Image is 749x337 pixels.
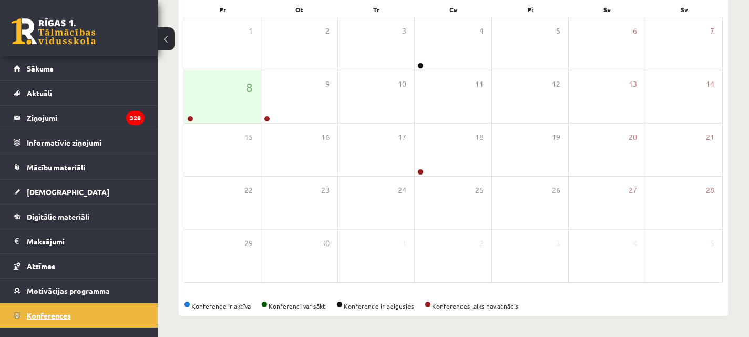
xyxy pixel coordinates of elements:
span: 7 [710,25,714,37]
span: Mācību materiāli [27,162,85,172]
span: 20 [629,131,637,143]
span: 5 [556,25,560,37]
span: 1 [402,238,406,249]
div: Tr [338,2,415,17]
a: [DEMOGRAPHIC_DATA] [14,180,145,204]
span: [DEMOGRAPHIC_DATA] [27,187,109,197]
a: Sākums [14,56,145,80]
span: Motivācijas programma [27,286,110,295]
a: Motivācijas programma [14,279,145,303]
span: 16 [321,131,330,143]
span: 9 [325,78,330,90]
span: 2 [325,25,330,37]
a: Rīgas 1. Tālmācības vidusskola [12,18,96,45]
span: 25 [475,185,484,196]
span: Atzīmes [27,261,55,271]
span: 18 [475,131,484,143]
span: 3 [402,25,406,37]
span: 3 [556,238,560,249]
span: 26 [552,185,560,196]
span: 15 [244,131,253,143]
span: 19 [552,131,560,143]
span: Digitālie materiāli [27,212,89,221]
legend: Informatīvie ziņojumi [27,130,145,155]
div: Ce [415,2,491,17]
div: Pr [184,2,261,17]
span: 4 [633,238,637,249]
div: Se [569,2,645,17]
span: 6 [633,25,637,37]
a: Atzīmes [14,254,145,278]
a: Ziņojumi328 [14,106,145,130]
div: Konference ir aktīva Konferenci var sākt Konference ir beigusies Konferences laiks nav atnācis [184,301,723,311]
span: 27 [629,185,637,196]
span: 21 [706,131,714,143]
span: 30 [321,238,330,249]
legend: Maksājumi [27,229,145,253]
span: 2 [479,238,484,249]
span: Sākums [27,64,54,73]
div: Sv [646,2,723,17]
span: 13 [629,78,637,90]
span: 24 [398,185,406,196]
a: Digitālie materiāli [14,205,145,229]
span: 5 [710,238,714,249]
legend: Ziņojumi [27,106,145,130]
span: 22 [244,185,253,196]
span: Aktuāli [27,88,52,98]
span: 8 [246,78,253,96]
span: 10 [398,78,406,90]
span: 12 [552,78,560,90]
a: Mācību materiāli [14,155,145,179]
span: 29 [244,238,253,249]
a: Konferences [14,303,145,328]
span: Konferences [27,311,71,320]
div: Pi [492,2,569,17]
span: 23 [321,185,330,196]
a: Aktuāli [14,81,145,105]
i: 328 [126,111,145,125]
span: 1 [249,25,253,37]
a: Informatīvie ziņojumi [14,130,145,155]
span: 28 [706,185,714,196]
span: 11 [475,78,484,90]
span: 17 [398,131,406,143]
span: 4 [479,25,484,37]
span: 14 [706,78,714,90]
div: Ot [261,2,337,17]
a: Maksājumi [14,229,145,253]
